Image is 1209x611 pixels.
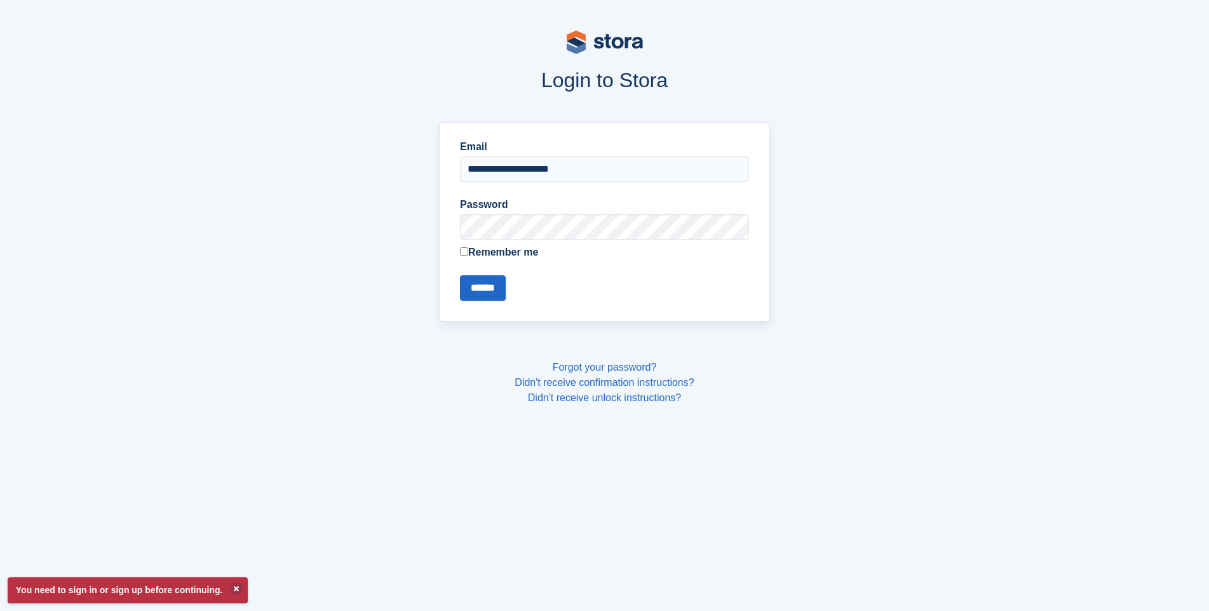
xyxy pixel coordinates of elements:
[515,377,694,388] a: Didn't receive confirmation instructions?
[528,392,681,403] a: Didn't receive unlock instructions?
[8,577,248,603] p: You need to sign in or sign up before continuing.
[553,362,657,373] a: Forgot your password?
[460,247,468,256] input: Remember me
[197,69,1013,92] h1: Login to Stora
[567,31,643,54] img: stora-logo-53a41332b3708ae10de48c4981b4e9114cc0af31d8433b30ea865607fb682f29.svg
[460,197,749,212] label: Password
[460,139,749,154] label: Email
[460,245,749,260] label: Remember me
